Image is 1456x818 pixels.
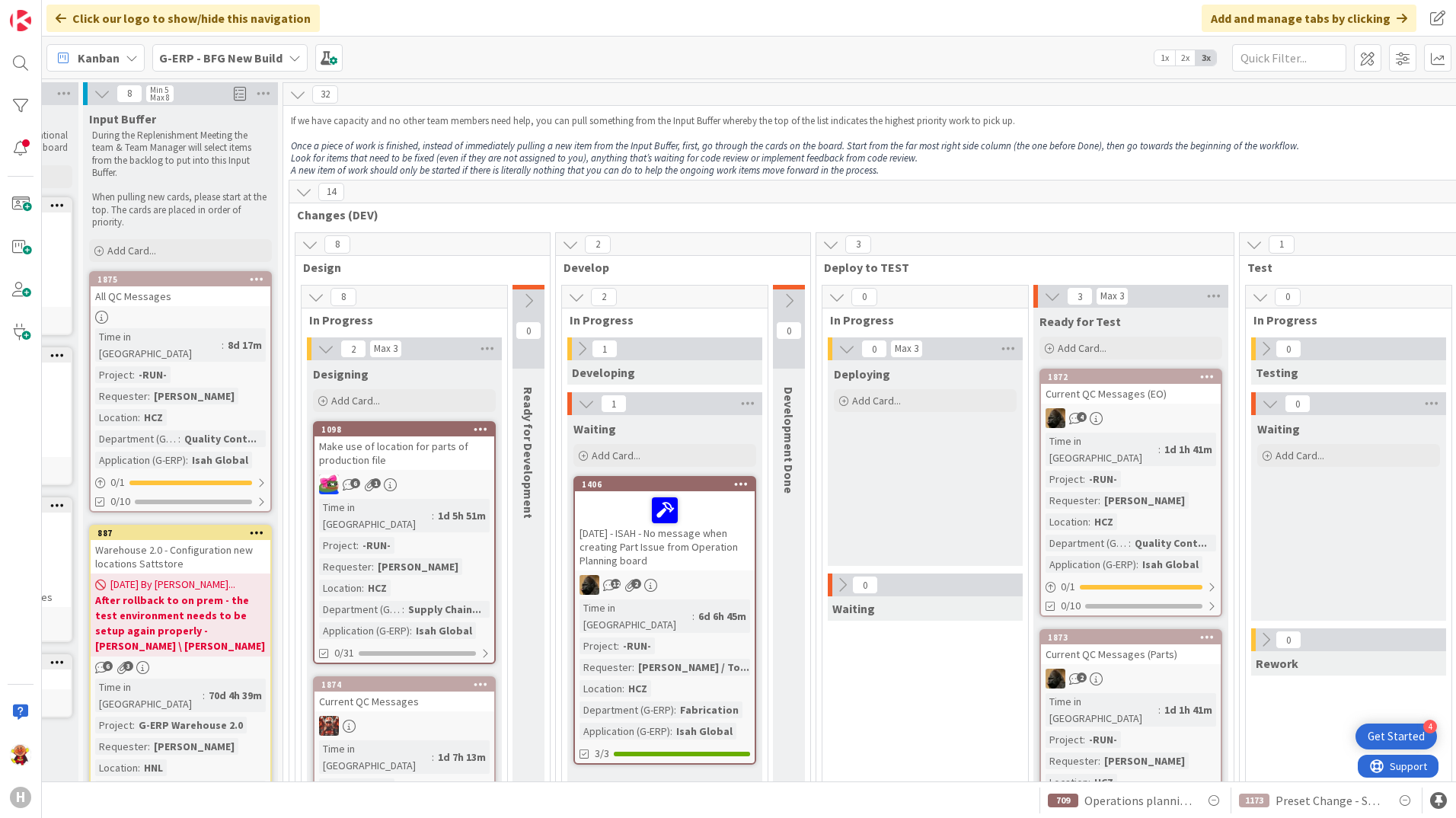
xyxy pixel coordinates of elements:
span: 2x [1175,50,1196,66]
span: 1 [1269,235,1295,254]
span: 0 [1276,340,1301,358]
div: 4 [1423,720,1437,733]
div: 1873 [1041,631,1221,644]
span: 12 [611,579,621,589]
div: 1098Make use of location for parts of production file [315,423,494,470]
span: : [362,580,364,596]
span: 0 [516,321,541,340]
span: Waiting [832,601,875,616]
div: Isah Global [188,452,252,468]
div: Project [580,637,617,654]
div: Application (G-ERP) [580,723,670,740]
div: Application (G-ERP) [95,452,186,468]
div: Warehouse 2.0 - Configuration new locations Sattstore [91,540,270,574]
a: 1875All QC MessagesTime in [GEOGRAPHIC_DATA]:8d 17mProject:-RUN-Requester:[PERSON_NAME]Location:H... [89,271,272,513]
div: 70d 4h 39m [205,687,266,704]
span: : [133,366,135,383]
a: 1098Make use of location for parts of production fileJKTime in [GEOGRAPHIC_DATA]:1d 5h 51mProject... [313,421,496,664]
em: Look for items that need to be fixed (even if they are not assigned to you), anything that’s wait... [291,152,918,165]
div: -RUN- [359,537,394,554]
div: Department (G-ERP) [319,601,402,618]
div: H [10,787,31,808]
span: : [670,723,672,740]
span: 32 [312,85,338,104]
span: 0 / 1 [110,475,125,490]
div: 1d 1h 41m [1161,441,1216,458]
span: 0/31 [334,645,354,661]
span: Preset Change - Shipping in Shipping Schedule [1276,791,1384,810]
span: 3 [1067,287,1093,305]
div: [PERSON_NAME] [150,738,238,755]
span: In Progress [309,312,488,328]
div: Requester [95,738,148,755]
span: 2 [340,340,366,358]
span: Add Card... [1058,341,1106,355]
div: Time in [GEOGRAPHIC_DATA] [95,328,222,362]
span: Developing [572,365,635,380]
span: 1x [1154,50,1175,66]
p: When pulling new cards, please start at the top. The cards are placed in order of priority. [92,191,269,228]
div: ND [1041,669,1221,689]
img: ND [1046,669,1065,689]
div: Department (G-ERP) [1046,535,1129,551]
span: Add Card... [852,394,901,407]
div: Location [319,580,362,596]
div: 887 [91,526,270,540]
div: Max 3 [374,345,398,353]
div: 1874Current QC Messages [315,678,494,711]
span: Operations planning board Changing operations to external via Multiselect CD_011_HUISCH_Internal ... [1084,791,1193,810]
div: HCZ [1090,774,1117,791]
span: 14 [318,183,344,201]
span: Testing [1256,365,1298,380]
div: Requester [1046,492,1098,509]
span: 1 [601,395,627,413]
div: Open Get Started checklist, remaining modules: 4 [1355,724,1437,749]
span: : [356,778,359,795]
span: In Progress [570,312,749,328]
span: : [432,507,434,524]
div: Time in [GEOGRAPHIC_DATA] [1046,433,1158,466]
span: : [402,601,404,618]
div: 1875All QC Messages [91,273,270,306]
div: Project [319,537,356,554]
em: Once a piece of work is finished, instead of immediately pulling a new item from the Input Buffer... [291,139,1299,152]
div: Current QC Messages (Parts) [1041,644,1221,664]
div: HNL [140,759,167,776]
span: 0 [1285,395,1311,413]
div: [PERSON_NAME] / To... [634,659,753,676]
div: 1098 [315,423,494,436]
span: Add Card... [592,449,640,462]
span: 6 [350,478,360,488]
span: 3 [845,235,871,254]
div: 887 [97,528,270,538]
span: : [148,388,150,404]
span: : [622,680,624,697]
div: Max 8 [150,94,170,101]
div: Requester [319,558,372,575]
div: -RUN- [135,366,171,383]
div: Isah Global [672,723,736,740]
div: 1406[DATE] - ISAH - No message when creating Part Issue from Operation Planning board [575,478,755,570]
span: 0 [1275,288,1301,306]
span: 2 [591,288,617,306]
div: Supply Chain... [404,601,485,618]
div: [PERSON_NAME] [374,558,462,575]
div: Department (G-ERP) [580,701,674,718]
div: Location [580,680,622,697]
img: Visit kanbanzone.com [10,10,31,31]
div: Location [95,759,138,776]
span: 0 [776,321,802,340]
span: : [372,558,374,575]
div: 709 [1048,794,1078,807]
span: : [356,537,359,554]
span: Ready for Development [521,387,536,519]
div: Project [1046,471,1083,487]
span: 0 [852,576,878,594]
div: 1874 [315,678,494,692]
span: 3x [1196,50,1216,66]
div: Department (G-ERP) [95,430,178,447]
span: : [432,749,434,765]
div: All QC Messages [91,286,270,306]
span: : [1098,752,1100,769]
div: 1872 [1041,370,1221,384]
